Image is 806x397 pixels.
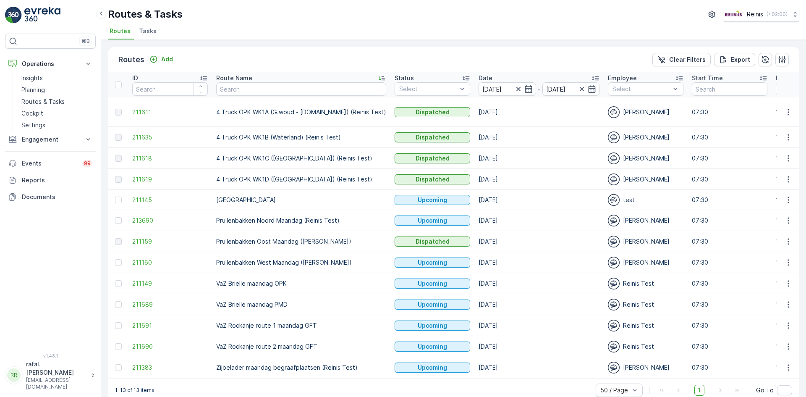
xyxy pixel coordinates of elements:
[132,175,208,184] a: 211619
[132,363,208,372] span: 211383
[688,273,772,294] td: 07:30
[474,252,604,273] td: [DATE]
[84,160,91,167] p: 99
[608,341,683,352] div: Reinis Test
[418,216,447,225] p: Upcoming
[608,278,620,289] img: svg%3e
[474,210,604,231] td: [DATE]
[608,236,683,247] div: [PERSON_NAME]
[22,60,79,68] p: Operations
[688,336,772,357] td: 07:30
[395,107,470,117] button: Dispatched
[132,196,208,204] a: 211145
[608,215,620,226] img: svg%3e
[608,194,620,206] img: svg%3e
[18,119,96,131] a: Settings
[542,82,600,96] input: dd/mm/yyyy
[21,121,45,129] p: Settings
[18,96,96,108] a: Routes & Tasks
[110,27,131,35] span: Routes
[115,109,122,116] div: Toggle Row Selected
[216,82,386,96] input: Search
[688,315,772,336] td: 07:30
[418,279,447,288] p: Upcoming
[115,238,122,245] div: Toggle Row Selected
[132,342,208,351] a: 211690
[538,84,541,94] p: -
[132,321,208,330] span: 211691
[416,108,450,116] p: Dispatched
[108,8,183,21] p: Routes & Tasks
[395,342,470,352] button: Upcoming
[767,11,788,18] p: ( +02:00 )
[608,362,620,373] img: svg%3e
[5,360,96,390] button: RRrafal.[PERSON_NAME][EMAIL_ADDRESS][DOMAIN_NAME]
[395,300,470,310] button: Upcoming
[608,236,620,247] img: svg%3e
[132,154,208,163] span: 211618
[115,280,122,287] div: Toggle Row Selected
[212,97,390,127] td: 4 Truck OPK WK1A (G.woud - [DOMAIN_NAME]) (Reinis Test)
[212,273,390,294] td: VaZ Brielle maandag OPK
[608,106,620,118] img: svg%3e
[688,357,772,378] td: 07:30
[608,299,620,310] img: svg%3e
[212,294,390,315] td: VaZ Brielle maandag PMD
[474,190,604,210] td: [DATE]
[688,97,772,127] td: 07:30
[139,27,157,35] span: Tasks
[132,237,208,246] span: 211159
[5,131,96,148] button: Engagement
[474,357,604,378] td: [DATE]
[608,152,683,164] div: [PERSON_NAME]
[418,196,447,204] p: Upcoming
[18,84,96,96] a: Planning
[479,74,492,82] p: Date
[395,74,414,82] p: Status
[652,53,711,66] button: Clear Filters
[5,353,96,358] span: v 1.48.1
[21,97,65,106] p: Routes & Tasks
[395,174,470,184] button: Dispatched
[132,133,208,142] a: 211635
[115,134,122,141] div: Toggle Row Selected
[395,321,470,331] button: Upcoming
[18,72,96,84] a: Insights
[608,131,620,143] img: svg%3e
[132,216,208,225] a: 213690
[474,294,604,315] td: [DATE]
[115,197,122,203] div: Toggle Row Selected
[474,315,604,336] td: [DATE]
[688,231,772,252] td: 07:30
[81,38,90,45] p: ⌘B
[608,320,620,331] img: svg%3e
[608,74,637,82] p: Employee
[395,195,470,205] button: Upcoming
[608,257,683,268] div: [PERSON_NAME]
[692,82,767,96] input: Search
[115,217,122,224] div: Toggle Row Selected
[132,279,208,288] a: 211149
[474,273,604,294] td: [DATE]
[22,193,92,201] p: Documents
[612,85,670,93] p: Select
[395,132,470,142] button: Dispatched
[212,336,390,357] td: VaZ Rockanje route 2 maandag GFT
[115,387,154,394] p: 1-13 of 13 items
[479,82,536,96] input: dd/mm/yyyy
[132,108,208,116] a: 211611
[212,357,390,378] td: Zijbelader maandag begraafplaatsen (Reinis Test)
[115,301,122,308] div: Toggle Row Selected
[418,321,447,330] p: Upcoming
[608,341,620,352] img: svg%3e
[7,368,21,382] div: RR
[756,386,774,394] span: Go To
[212,127,390,148] td: 4 Truck OPK WK1B (Waterland) (Reinis Test)
[132,258,208,267] a: 211160
[688,148,772,169] td: 07:30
